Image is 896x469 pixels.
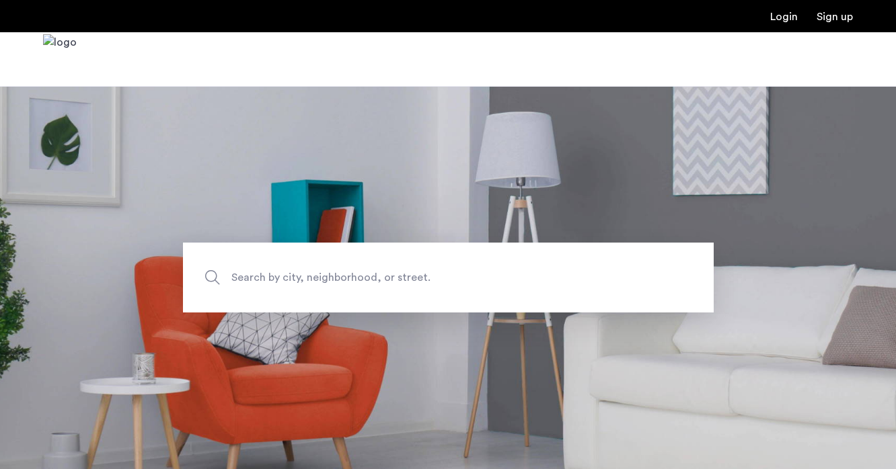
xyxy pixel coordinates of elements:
[231,269,603,287] span: Search by city, neighborhood, or street.
[770,11,798,22] a: Login
[43,34,77,85] a: Cazamio Logo
[43,34,77,85] img: logo
[183,243,714,312] input: Apartment Search
[817,11,853,22] a: Registration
